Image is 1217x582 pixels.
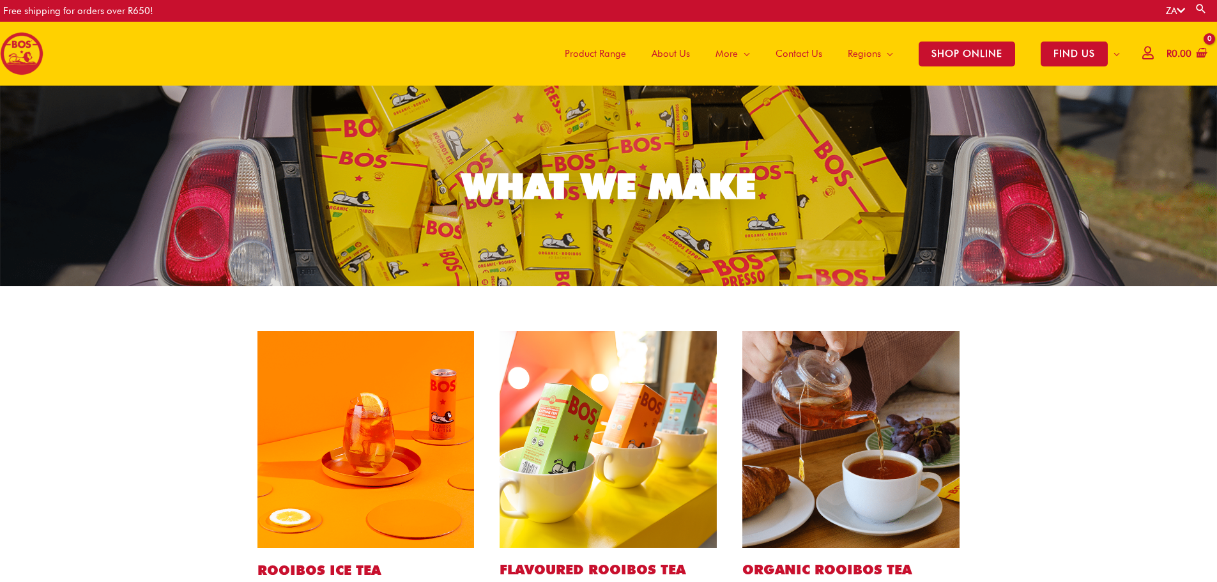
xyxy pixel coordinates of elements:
span: More [716,34,738,73]
span: R [1167,48,1172,59]
span: Contact Us [776,34,822,73]
img: bos tea bags website1 [742,331,960,548]
h1: ROOIBOS ICE TEA [257,561,475,579]
a: More [703,22,763,86]
a: Product Range [552,22,639,86]
span: SHOP ONLINE [919,42,1015,66]
bdi: 0.00 [1167,48,1191,59]
a: SHOP ONLINE [906,22,1028,86]
span: Product Range [565,34,626,73]
a: Regions [835,22,906,86]
h2: Organic ROOIBOS TEA [742,561,960,578]
a: Search button [1195,3,1207,15]
span: Regions [848,34,881,73]
a: View Shopping Cart, empty [1164,40,1207,68]
a: About Us [639,22,703,86]
div: WHAT WE MAKE [462,169,756,204]
span: About Us [652,34,690,73]
a: ZA [1166,5,1185,17]
nav: Site Navigation [542,22,1133,86]
h2: Flavoured ROOIBOS TEA [500,561,717,578]
span: FIND US [1041,42,1108,66]
a: Contact Us [763,22,835,86]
